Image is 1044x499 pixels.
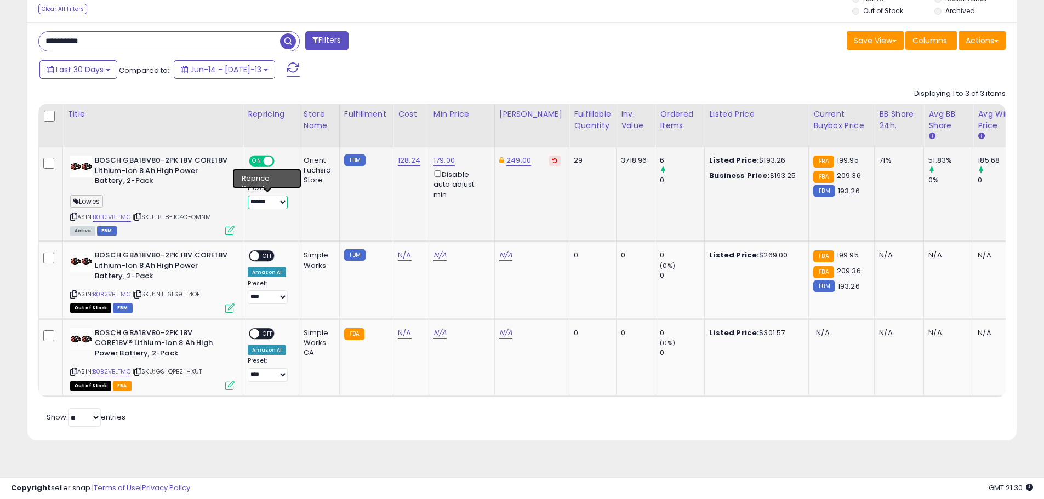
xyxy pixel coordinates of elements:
span: OFF [259,329,277,338]
small: FBM [813,280,835,292]
a: N/A [433,328,447,339]
div: Inv. value [621,108,651,131]
div: Avg Win Price [978,108,1018,131]
span: 193.26 [838,186,860,196]
button: Columns [905,31,957,50]
div: 29 [574,156,608,165]
div: 0% [928,175,973,185]
a: 249.00 [506,155,531,166]
a: 179.00 [433,155,455,166]
span: N/A [816,328,829,338]
a: 128.24 [398,155,420,166]
b: BOSCH GBA18V80-2PK 18V CORE18V Lithium-Ion 8 Ah High Power Battery, 2-Pack [95,250,228,284]
b: Listed Price: [709,155,759,165]
span: FBM [113,303,133,313]
img: 41xOoXxqFEL._SL40_.jpg [70,250,92,272]
span: 193.26 [838,281,860,291]
div: Amazon AI * [248,173,290,182]
div: 0 [660,250,704,260]
button: Actions [959,31,1006,50]
span: Show: entries [47,412,125,422]
div: Displaying 1 to 3 of 3 items [914,89,1006,99]
a: N/A [433,250,447,261]
div: N/A [879,328,915,338]
small: FBM [344,249,366,261]
span: Jun-14 - [DATE]-13 [190,64,261,75]
span: 199.95 [837,250,859,260]
i: Revert to store-level Dynamic Max Price [552,158,557,163]
div: N/A [978,250,1014,260]
span: | SKU: GS-QPB2-HXUT [133,367,202,376]
div: [PERSON_NAME] [499,108,564,120]
b: BOSCH GBA18V80-2PK 18V CORE18V Lithium-Ion 8 Ah High Power Battery, 2-Pack [95,156,228,189]
div: 3718.96 [621,156,647,165]
div: Simple Works [304,250,331,270]
b: BOSCH GBA18V80-2PK 18V CORE18V® Lithium-Ion 8 Ah High Power Battery, 2-Pack [95,328,228,362]
div: Title [67,108,238,120]
small: FBA [344,328,364,340]
div: 0 [660,348,704,358]
div: Current Buybox Price [813,108,870,131]
span: 199.95 [837,155,859,165]
span: FBA [113,381,132,391]
div: $193.26 [709,156,800,165]
div: Repricing [248,108,294,120]
small: Avg BB Share. [928,131,935,141]
div: Preset: [248,185,290,209]
button: Filters [305,31,348,50]
span: All listings that are currently out of stock and unavailable for purchase on Amazon [70,303,111,313]
div: Fulfillment [344,108,389,120]
div: 6 [660,156,704,165]
div: ASIN: [70,156,235,234]
div: $193.25 [709,171,800,181]
div: Min Price [433,108,490,120]
div: 0 [660,175,704,185]
div: Store Name [304,108,335,131]
span: All listings that are currently out of stock and unavailable for purchase on Amazon [70,381,111,391]
img: 41xOoXxqFEL._SL40_.jpg [70,156,92,177]
div: Fulfillable Quantity [574,108,612,131]
div: 0 [574,328,608,338]
small: FBM [344,154,366,166]
small: Avg Win Price. [978,131,984,141]
label: Archived [945,6,975,15]
span: 209.36 [837,266,861,276]
i: This overrides the store level Dynamic Max Price for this listing [499,157,504,164]
small: (0%) [660,261,675,270]
a: B0B2VBLTMC [93,290,131,299]
a: N/A [398,328,411,339]
div: N/A [978,328,1014,338]
small: FBM [813,185,835,197]
div: 0 [660,271,704,280]
div: ASIN: [70,328,235,389]
div: Clear All Filters [38,4,87,14]
div: Avg BB Share [928,108,968,131]
button: Save View [847,31,904,50]
span: All listings currently available for purchase on Amazon [70,226,95,236]
span: | SKU: 1BF8-JC4O-QMNM [133,213,212,221]
span: Compared to: [119,65,169,76]
span: | SKU: NJ-6LS9-T4OF [133,290,200,299]
div: 0 [574,250,608,260]
label: Out of Stock [863,6,903,15]
div: N/A [928,328,965,338]
div: 0 [621,328,647,338]
a: B0B2VBLTMC [93,367,131,376]
div: Listed Price [709,108,804,120]
div: Cost [398,108,424,120]
div: Ordered Items [660,108,700,131]
span: FBM [97,226,117,236]
button: Jun-14 - [DATE]-13 [174,60,275,79]
small: FBA [813,250,834,262]
small: (0%) [660,339,675,347]
small: FBA [813,156,834,168]
div: 0 [978,175,1022,185]
span: OFF [273,157,290,166]
div: Simple Works CA [304,328,331,358]
span: OFF [259,251,277,261]
div: ASIN: [70,250,235,311]
div: 185.68 [978,156,1022,165]
div: Orient Fuchsia Store [304,156,331,186]
div: 71% [879,156,915,165]
button: Last 30 Days [39,60,117,79]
